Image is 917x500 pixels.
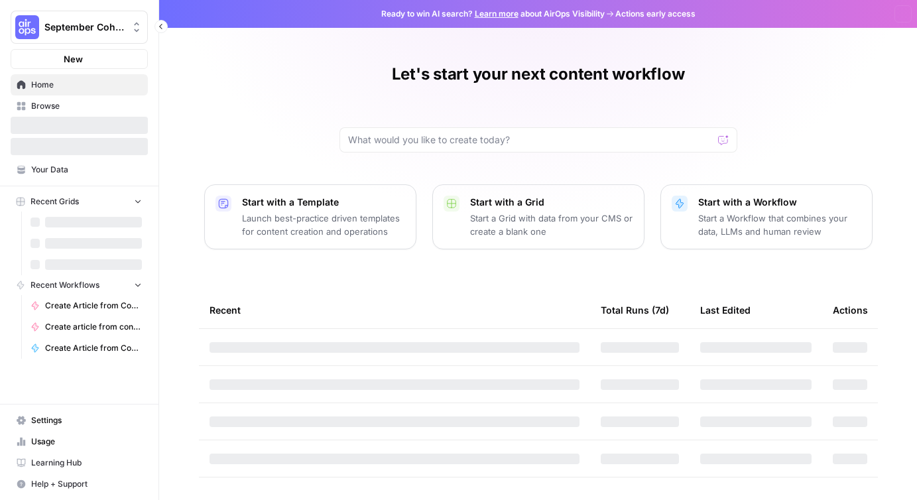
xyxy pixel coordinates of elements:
div: Recent [210,292,580,328]
h1: Let's start your next content workflow [392,64,685,85]
a: Settings [11,410,148,431]
a: Create Article from Content Brief FORK ([PERSON_NAME]) [25,338,148,359]
span: September Cohort [44,21,125,34]
input: What would you like to create today? [348,133,713,147]
button: Recent Workflows [11,275,148,295]
p: Start with a Grid [470,196,633,209]
span: Recent Grids [31,196,79,208]
span: Learning Hub [31,457,142,469]
button: Workspace: September Cohort [11,11,148,44]
button: Help + Support [11,473,148,495]
button: Recent Grids [11,192,148,212]
span: Create article from content brief FORK ([PERSON_NAME]) [45,321,142,333]
p: Start a Grid with data from your CMS or create a blank one [470,212,633,238]
button: Start with a WorkflowStart a Workflow that combines your data, LLMs and human review [660,184,873,249]
span: Home [31,79,142,91]
p: Start a Workflow that combines your data, LLMs and human review [698,212,861,238]
img: September Cohort Logo [15,15,39,39]
a: Learning Hub [11,452,148,473]
span: Your Data [31,164,142,176]
span: Recent Workflows [31,279,99,291]
button: New [11,49,148,69]
span: Create Article from Content Brief FORK ([PERSON_NAME]) [45,300,142,312]
a: Browse [11,95,148,117]
span: Settings [31,414,142,426]
a: Your Data [11,159,148,180]
p: Start with a Workflow [698,196,861,209]
div: Actions [833,292,868,328]
a: Usage [11,431,148,452]
span: New [64,52,83,66]
span: Create Article from Content Brief FORK ([PERSON_NAME]) [45,342,142,354]
button: Start with a TemplateLaunch best-practice driven templates for content creation and operations [204,184,416,249]
span: Usage [31,436,142,448]
span: Help + Support [31,478,142,490]
a: Create Article from Content Brief FORK ([PERSON_NAME]) [25,295,148,316]
a: Learn more [475,9,519,19]
span: Ready to win AI search? about AirOps Visibility [381,8,605,20]
p: Launch best-practice driven templates for content creation and operations [242,212,405,238]
div: Total Runs (7d) [601,292,669,328]
div: Last Edited [700,292,751,328]
p: Start with a Template [242,196,405,209]
a: Create article from content brief FORK ([PERSON_NAME]) [25,316,148,338]
span: Actions early access [615,8,696,20]
span: Browse [31,100,142,112]
a: Home [11,74,148,95]
button: Start with a GridStart a Grid with data from your CMS or create a blank one [432,184,644,249]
